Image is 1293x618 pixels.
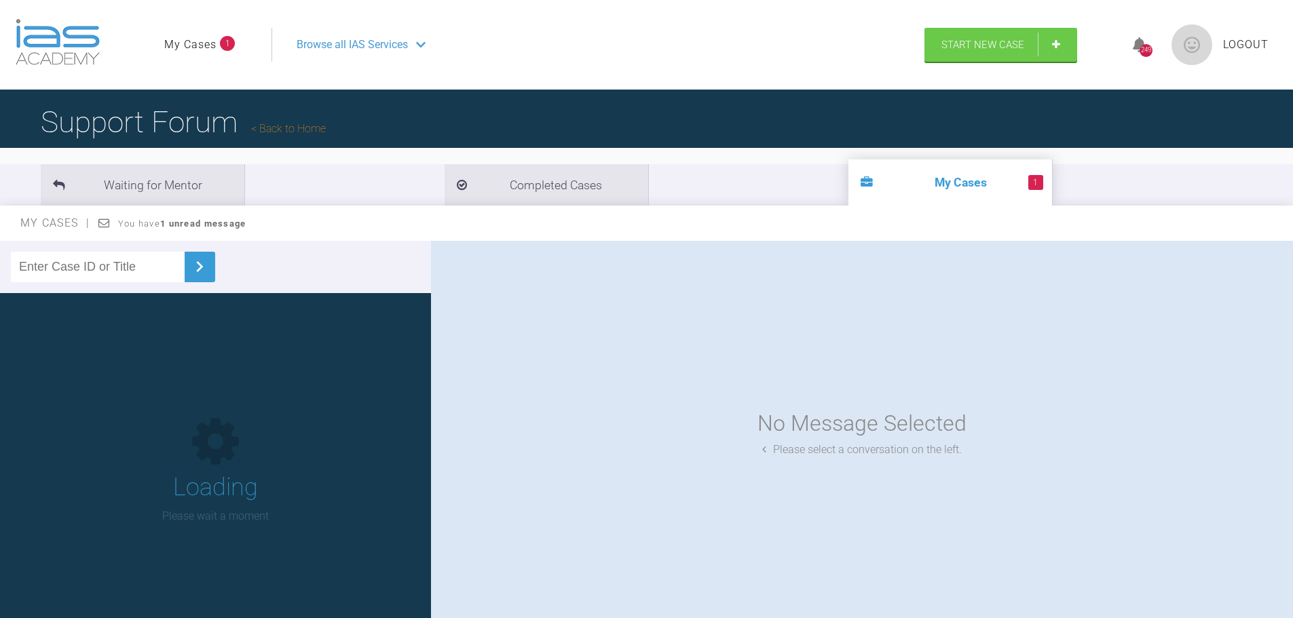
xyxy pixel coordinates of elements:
[160,218,246,229] strong: 1 unread message
[1223,36,1269,54] a: Logout
[173,468,258,507] h1: Loading
[1028,175,1043,190] span: 1
[164,36,217,54] a: My Cases
[41,164,244,206] li: Waiting for Mentor
[41,98,326,146] h1: Support Forum
[757,406,967,441] div: No Message Selected
[1140,44,1153,57] div: 249
[251,122,326,135] a: Back to Home
[189,256,210,277] img: chevronRight.28bd32b0.svg
[762,441,962,459] div: Please select a conversation on the left.
[445,164,648,206] li: Completed Cases
[11,252,185,282] input: Enter Case ID or Title
[16,19,100,65] img: logo-light.3e3ef733.png
[220,36,235,51] span: 1
[162,507,269,525] p: Please wait a moment
[118,218,246,229] span: You have
[941,39,1024,51] span: Start New Case
[20,216,90,229] span: My Cases
[297,36,408,54] span: Browse all IAS Services
[848,159,1052,206] li: My Cases
[924,28,1077,62] a: Start New Case
[1172,24,1212,65] img: profile.png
